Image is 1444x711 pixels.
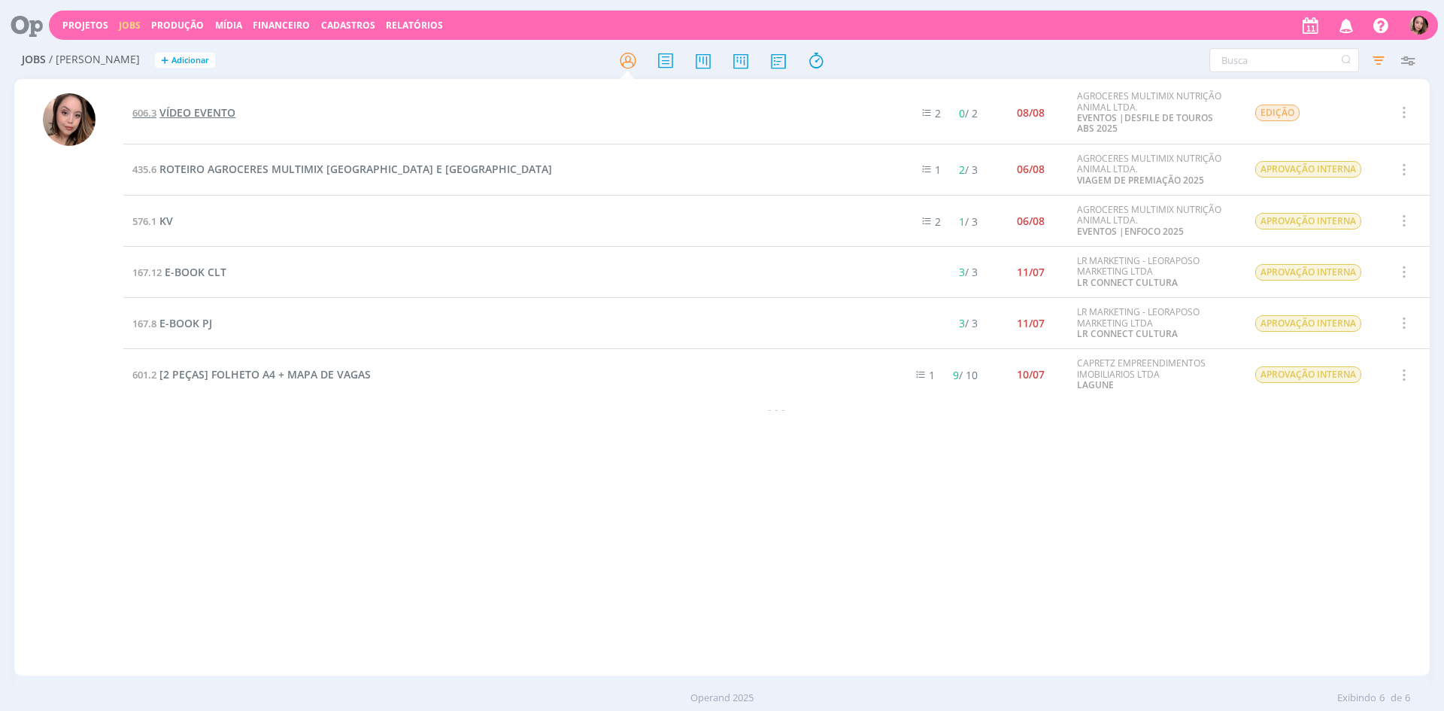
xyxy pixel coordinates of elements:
button: +Adicionar [155,53,215,68]
span: Jobs [22,53,46,66]
span: APROVAÇÃO INTERNA [1255,213,1361,229]
span: KV [159,214,173,228]
div: 08/08 [1017,108,1045,118]
a: Relatórios [386,19,443,32]
span: / 3 [959,214,978,229]
span: 576.1 [132,214,156,228]
a: VIAGEM DE PREMIAÇÃO 2025 [1077,174,1204,187]
span: / 3 [959,163,978,177]
span: 6 [1379,691,1385,706]
div: AGROCERES MULTIMIX NUTRIÇÃO ANIMAL LTDA. [1077,153,1232,186]
span: 9 [953,368,959,382]
span: 2 [935,214,941,229]
a: EVENTOS |ENFOCO 2025 [1077,225,1184,238]
span: E-BOOK CLT [165,265,226,279]
button: Relatórios [381,20,447,32]
button: Produção [147,20,208,32]
span: APROVAÇÃO INTERNA [1255,264,1361,281]
div: AGROCERES MULTIMIX NUTRIÇÃO ANIMAL LTDA. [1077,91,1232,135]
span: VÍDEO EVENTO [159,105,235,120]
a: 167.12E-BOOK CLT [132,265,226,279]
a: 606.3VÍDEO EVENTO [132,105,235,120]
span: / 10 [953,368,978,382]
a: 435.6ROTEIRO AGROCERES MULTIMIX [GEOGRAPHIC_DATA] E [GEOGRAPHIC_DATA] [132,162,552,176]
span: Exibindo [1337,691,1376,706]
button: Mídia [211,20,247,32]
a: Jobs [119,19,141,32]
img: T [1409,16,1428,35]
button: Cadastros [317,20,380,32]
span: ROTEIRO AGROCERES MULTIMIX [GEOGRAPHIC_DATA] E [GEOGRAPHIC_DATA] [159,162,552,176]
span: 606.3 [132,106,156,120]
span: 167.8 [132,317,156,330]
span: / [PERSON_NAME] [49,53,140,66]
div: LR MARKETING - LEORAPOSO MARKETING LTDA [1077,256,1232,288]
a: Projetos [62,19,108,32]
span: Cadastros [321,19,375,32]
span: [2 PEÇAS] FOLHETO A4 + MAPA DE VAGAS [159,367,371,381]
span: 435.6 [132,163,156,176]
img: T [43,93,96,146]
div: LR MARKETING - LEORAPOSO MARKETING LTDA [1077,307,1232,339]
a: Mídia [215,19,242,32]
span: APROVAÇÃO INTERNA [1255,366,1361,383]
button: Financeiro [248,20,314,32]
span: 167.12 [132,266,162,279]
span: de [1391,691,1402,706]
span: / 3 [959,265,978,279]
div: 11/07 [1017,318,1045,329]
div: 11/07 [1017,267,1045,278]
span: 1 [935,163,941,177]
span: Adicionar [171,56,209,65]
div: 10/07 [1017,369,1045,380]
a: LR CONNECT CULTURA [1077,276,1178,289]
a: Financeiro [253,19,310,32]
span: 6 [1405,691,1410,706]
a: LAGUNE [1077,378,1114,391]
div: 06/08 [1017,216,1045,226]
a: LR CONNECT CULTURA [1077,327,1178,340]
div: CAPRETZ EMPREENDIMENTOS IMOBILIARIOS LTDA [1077,358,1232,390]
span: E-BOOK PJ [159,316,212,330]
span: APROVAÇÃO INTERNA [1255,315,1361,332]
button: Jobs [114,20,145,32]
div: AGROCERES MULTIMIX NUTRIÇÃO ANIMAL LTDA. [1077,205,1232,237]
span: / 2 [959,106,978,120]
span: 601.2 [132,368,156,381]
span: 2 [959,163,965,177]
span: APROVAÇÃO INTERNA [1255,161,1361,178]
span: 2 [935,106,941,120]
span: / 3 [959,316,978,330]
button: T [1409,12,1429,38]
span: 1 [929,368,935,382]
span: EDIÇÃO [1255,105,1300,121]
span: 0 [959,106,965,120]
a: 576.1KV [132,214,173,228]
a: 601.2[2 PEÇAS] FOLHETO A4 + MAPA DE VAGAS [132,367,371,381]
input: Busca [1209,48,1359,72]
a: 167.8E-BOOK PJ [132,316,212,330]
a: Produção [151,19,204,32]
span: 1 [959,214,965,229]
div: 06/08 [1017,164,1045,175]
span: 3 [959,265,965,279]
a: EVENTOS |DESFILE DE TOUROS ABS 2025 [1077,111,1213,135]
span: + [161,53,168,68]
button: Projetos [58,20,113,32]
span: 3 [959,316,965,330]
div: - - - [123,401,1430,417]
